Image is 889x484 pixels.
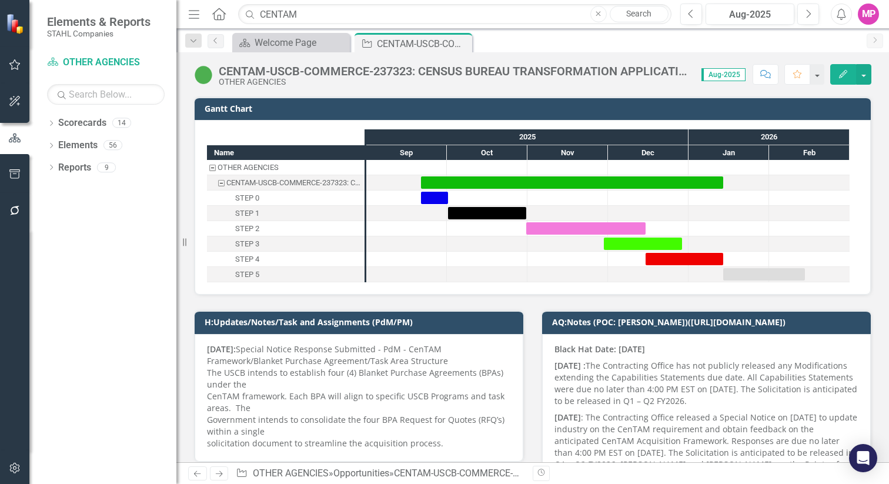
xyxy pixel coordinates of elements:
[207,267,365,282] div: Task: Start date: 2026-01-14 End date: 2026-02-13
[723,268,805,281] div: Task: Start date: 2026-01-14 End date: 2026-02-13
[207,221,365,236] div: STEP 2
[205,318,517,326] h3: H:Updates/Notes/Task and Assignments (PdM/PM)
[608,145,689,161] div: Dec
[112,118,131,128] div: 14
[554,360,586,371] strong: [DATE] :
[219,65,690,78] div: CENTAM-USCB-COMMERCE-237323: CENSUS BUREAU TRANSFORMATION APPLICATION MODERNIZATION (CENTAM) SEPT...
[366,129,689,145] div: 2025
[235,206,259,221] div: STEP 1
[207,206,365,221] div: STEP 1
[207,206,365,221] div: Task: Start date: 2025-10-01 End date: 2025-10-31
[235,35,347,50] a: Welcome Page
[207,175,365,191] div: CENTAM-USCB-COMMERCE-237323: CENSUS BUREAU TRANSFORMATION APPLICATION MODERNIZATION (CENTAM) SEPT...
[552,318,865,326] h3: AQ:Notes (POC: [PERSON_NAME])([URL][DOMAIN_NAME])
[235,236,259,252] div: STEP 3
[207,343,236,355] strong: [DATE]:
[706,4,794,25] button: Aug-2025
[235,267,259,282] div: STEP 5
[207,160,365,175] div: Task: OTHER AGENCIES Start date: 2025-09-21 End date: 2025-09-22
[554,412,581,423] strong: [DATE]
[858,4,879,25] button: MP
[421,176,723,189] div: Task: Start date: 2025-09-21 End date: 2026-01-14
[207,221,365,236] div: Task: Start date: 2025-10-31 End date: 2025-12-15
[47,84,165,105] input: Search Below...
[47,56,165,69] a: OTHER AGENCIES
[448,207,526,219] div: Task: Start date: 2025-10-01 End date: 2025-10-31
[447,145,527,161] div: Oct
[710,8,790,22] div: Aug-2025
[554,343,645,355] strong: Black Hat Date: [DATE]
[207,191,365,206] div: STEP 0
[207,175,365,191] div: Task: Start date: 2025-09-21 End date: 2026-01-14
[366,145,447,161] div: Sep
[207,236,365,252] div: Task: Start date: 2025-11-29 End date: 2025-12-29
[238,4,671,25] input: Search ClearPoint...
[58,116,106,130] a: Scorecards
[58,139,98,152] a: Elements
[333,468,389,479] a: Opportunities
[226,175,361,191] div: CENTAM-USCB-COMMERCE-237323: CENSUS BUREAU TRANSFORMATION APPLICATION MODERNIZATION (CENTAM) SEPT...
[235,221,259,236] div: STEP 2
[526,222,646,235] div: Task: Start date: 2025-10-31 End date: 2025-12-15
[689,129,850,145] div: 2026
[604,238,682,250] div: Task: Start date: 2025-11-29 End date: 2025-12-29
[207,160,365,175] div: OTHER AGENCIES
[6,14,26,34] img: ClearPoint Strategy
[47,15,151,29] span: Elements & Reports
[205,104,865,113] h3: Gantt Chart
[207,343,511,449] p: Special Notice Response Submitted - PdM - CenTAM Framework/Blanket Purchase Agreement/Task Area S...
[646,253,723,265] div: Task: Start date: 2025-12-15 End date: 2026-01-14
[207,252,365,267] div: STEP 4
[849,444,877,472] div: Open Intercom Messenger
[253,468,329,479] a: OTHER AGENCIES
[207,267,365,282] div: STEP 5
[97,162,116,172] div: 9
[235,252,259,267] div: STEP 4
[207,145,365,160] div: Name
[194,65,213,84] img: Active
[689,145,769,161] div: Jan
[47,29,151,38] small: STAHL Companies
[236,467,524,480] div: » »
[377,36,469,51] div: CENTAM-USCB-COMMERCE-237323: CENSUS BUREAU TRANSFORMATION APPLICATION MODERNIZATION (CENTAM) SEPT...
[207,236,365,252] div: STEP 3
[58,161,91,175] a: Reports
[207,252,365,267] div: Task: Start date: 2025-12-15 End date: 2026-01-14
[235,191,259,206] div: STEP 0
[218,160,279,175] div: OTHER AGENCIES
[527,145,608,161] div: Nov
[255,35,347,50] div: Welcome Page
[769,145,850,161] div: Feb
[421,192,448,204] div: Task: Start date: 2025-09-21 End date: 2025-10-01
[103,141,122,151] div: 56
[610,6,669,22] a: Search
[701,68,746,81] span: Aug-2025
[219,78,690,86] div: OTHER AGENCIES
[207,191,365,206] div: Task: Start date: 2025-09-21 End date: 2025-10-01
[554,358,858,409] p: The Contracting Office has not publicly released any Modifications extending the Capabilities Sta...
